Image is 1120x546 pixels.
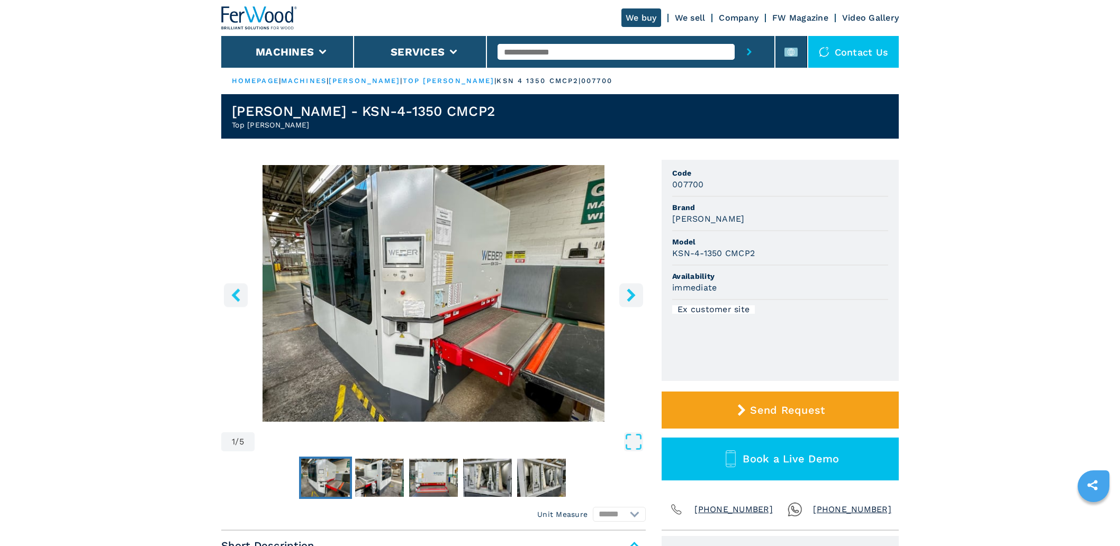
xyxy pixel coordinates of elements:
button: Book a Live Demo [662,438,899,480]
h2: Top [PERSON_NAME] [232,120,495,130]
button: Go to Slide 4 [461,457,514,499]
iframe: Chat [1075,498,1112,538]
tcxspan: Call +39 0172474073 via 3CX [694,504,773,514]
img: Top Sanders WEBER KSN-4-1350 CMCP2 [221,165,646,422]
button: right-button [619,283,643,307]
span: Model [672,236,888,247]
p: ksn 4 1350 cmcp2 | [496,76,581,86]
img: 4d9f27d81cd2858b0b7c1951b4342464 [301,459,350,497]
a: We buy [621,8,661,27]
img: Phone [669,502,684,517]
img: a7d33a947b560305c52766784e908768 [355,459,404,497]
div: Go to Slide 1 [221,165,646,422]
span: | [327,77,329,85]
img: Ferwood [221,6,297,30]
img: Whatsapp [788,502,802,517]
h1: [PERSON_NAME] - KSN-4-1350 CMCP2 [232,103,495,120]
button: Send Request [662,392,899,429]
button: Services [391,46,445,58]
button: left-button [224,283,248,307]
p: 007700 [581,76,612,86]
span: 5 [239,438,244,446]
h3: KSN-4-1350 CMCP2 [672,247,755,259]
button: Machines [256,46,314,58]
h3: [PERSON_NAME] [672,213,744,225]
span: Code [672,168,888,178]
a: HOMEPAGE [232,77,279,85]
a: top [PERSON_NAME] [403,77,495,85]
a: Video Gallery [842,13,899,23]
button: Go to Slide 1 [299,457,352,499]
span: | [279,77,281,85]
span: Book a Live Demo [743,452,839,465]
button: submit-button [735,36,764,68]
em: Unit Measure [537,509,588,520]
div: Contact us [808,36,899,68]
span: / [235,438,239,446]
div: Ex customer site [672,305,755,314]
a: sharethis [1079,472,1106,498]
tcxspan: Call +39 3279347250 via 3CX [813,504,891,514]
button: Open Fullscreen [257,432,643,451]
button: Go to Slide 5 [515,457,568,499]
a: machines [281,77,327,85]
img: e7c383e8685d429e456612425dcb5b39 [409,459,458,497]
span: 1 [232,438,235,446]
img: 50e82ada0f165712d428b3209f4de1f8 [517,459,566,497]
nav: Thumbnail Navigation [221,457,646,499]
h3: 007700 [672,178,704,190]
img: 3f5357aee750b8fa2e39845afa235697 [463,459,512,497]
h3: immediate [672,281,717,294]
span: | [494,77,496,85]
img: Contact us [819,47,829,57]
span: Send Request [750,404,825,416]
span: | [400,77,402,85]
button: Go to Slide 3 [407,457,460,499]
a: [PERSON_NAME] [329,77,400,85]
a: We sell [675,13,706,23]
span: Availability [672,271,888,281]
a: Company [719,13,758,23]
button: Go to Slide 2 [353,457,406,499]
span: Brand [672,202,888,213]
a: FW Magazine [772,13,828,23]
